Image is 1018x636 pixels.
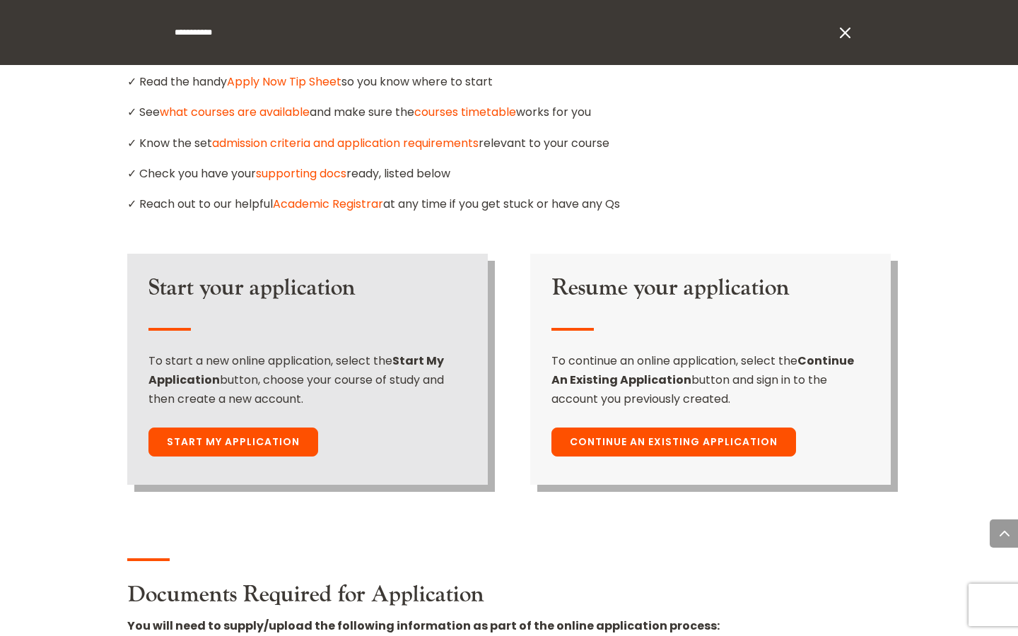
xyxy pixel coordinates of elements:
a: Apply Now Tip Sheet [227,73,341,90]
span: To start a new online application, select the [148,353,392,369]
strong: Continue An Existing Application [551,353,854,388]
strong: You will need to supply/upload the following information as part of the online application process: [127,618,720,634]
a: admission criteria and application requirements [212,135,479,151]
a: courses timetable [414,104,516,120]
h3: Start your application [148,275,467,309]
a: supporting docs [256,165,346,182]
span: button, choose your course of study and then create a new account. [148,372,444,407]
p: ✓ Read the handy so you know where to start [127,72,891,102]
p: ✓ Know the set relevant to your course [127,134,891,164]
p: ✓ Reach out to our helpful at any time if you get stuck or have any Qs [127,194,891,213]
a: Academic Registrar [273,196,383,212]
p: ✓ Check you have your ready, listed below [127,164,891,194]
h3: Resume your application [551,275,870,309]
strong: Start My Application [148,353,444,388]
a: Start My Application [148,428,318,457]
span: To continue an online application, select the [551,353,797,369]
strong: Documents Required for Application [127,580,484,609]
a: what courses are available [160,104,310,120]
a: Continue An Existing Application [551,428,796,457]
p: ✓ See and make sure the works for you [127,102,891,133]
